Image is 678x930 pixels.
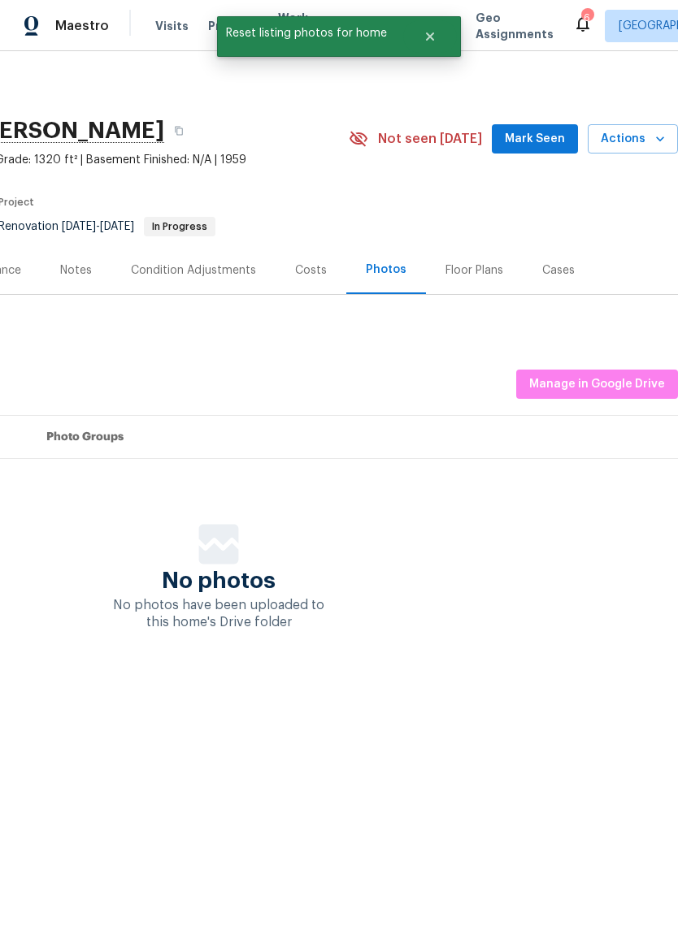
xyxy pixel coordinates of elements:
[403,20,457,53] button: Close
[33,416,678,459] th: Photo Groups
[516,370,678,400] button: Manage in Google Drive
[295,262,327,279] div: Costs
[581,10,593,26] div: 6
[113,599,324,629] span: No photos have been uploaded to this home's Drive folder
[492,124,578,154] button: Mark Seen
[146,222,214,231] span: In Progress
[476,10,554,42] span: Geo Assignments
[366,262,406,278] div: Photos
[278,10,319,42] span: Work Orders
[542,262,575,279] div: Cases
[100,221,134,232] span: [DATE]
[588,124,678,154] button: Actions
[445,262,503,279] div: Floor Plans
[505,129,565,149] span: Mark Seen
[208,18,259,34] span: Projects
[131,262,256,279] div: Condition Adjustments
[62,221,134,232] span: -
[55,18,109,34] span: Maestro
[162,573,276,589] span: No photos
[529,374,665,395] span: Manage in Google Drive
[217,16,403,50] span: Reset listing photos for home
[60,262,92,279] div: Notes
[164,116,193,145] button: Copy Address
[378,131,482,147] span: Not seen [DATE]
[601,129,665,149] span: Actions
[155,18,189,34] span: Visits
[62,221,96,232] span: [DATE]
